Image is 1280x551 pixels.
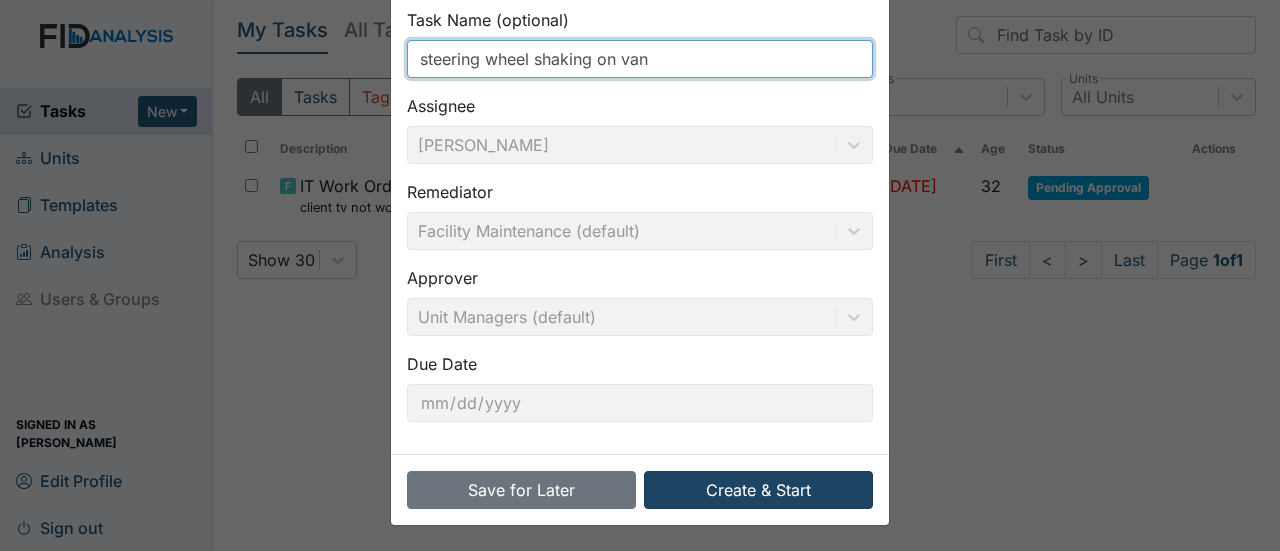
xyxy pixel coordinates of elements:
[644,471,873,509] button: Create & Start
[407,180,493,204] label: Remediator
[407,94,475,118] label: Assignee
[407,471,636,509] button: Save for Later
[407,352,477,376] label: Due Date
[407,8,569,32] label: Task Name (optional)
[407,266,478,290] label: Approver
